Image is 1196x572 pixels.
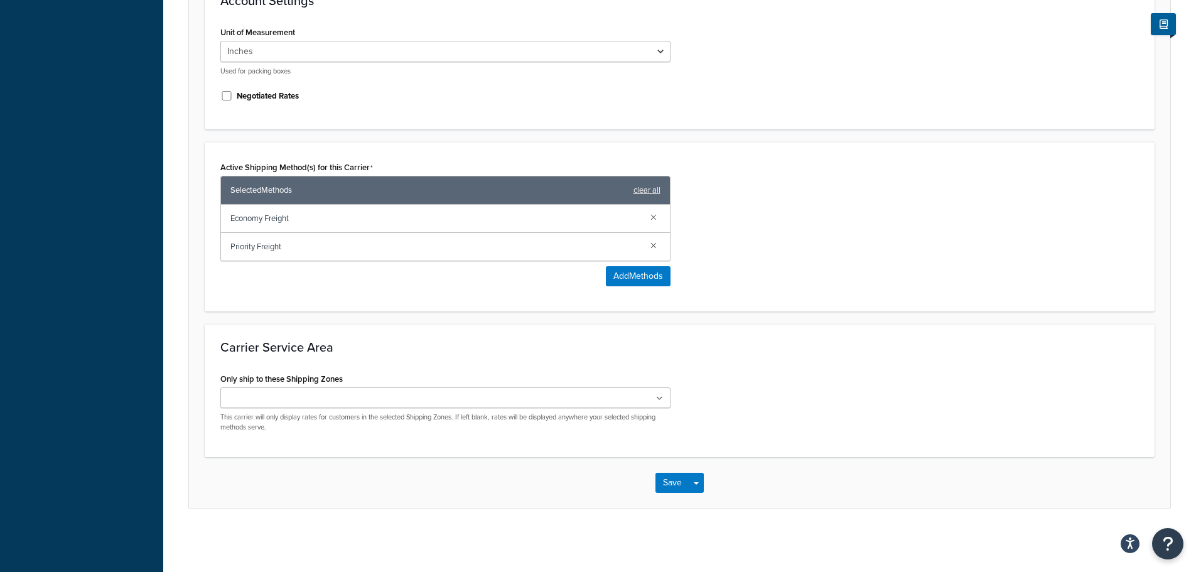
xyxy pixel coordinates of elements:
button: Show Help Docs [1151,13,1176,35]
button: AddMethods [606,266,671,286]
h3: Carrier Service Area [220,340,1139,354]
p: Used for packing boxes [220,67,671,76]
p: This carrier will only display rates for customers in the selected Shipping Zones. If left blank,... [220,413,671,432]
span: Economy Freight [230,210,640,227]
label: Active Shipping Method(s) for this Carrier [220,163,373,173]
label: Unit of Measurement [220,28,295,37]
label: Negotiated Rates [237,90,299,102]
label: Only ship to these Shipping Zones [220,374,343,384]
span: Priority Freight [230,238,640,256]
button: Open Resource Center [1152,528,1183,559]
span: Selected Methods [230,181,627,199]
button: Save [655,473,689,493]
a: clear all [633,181,660,199]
